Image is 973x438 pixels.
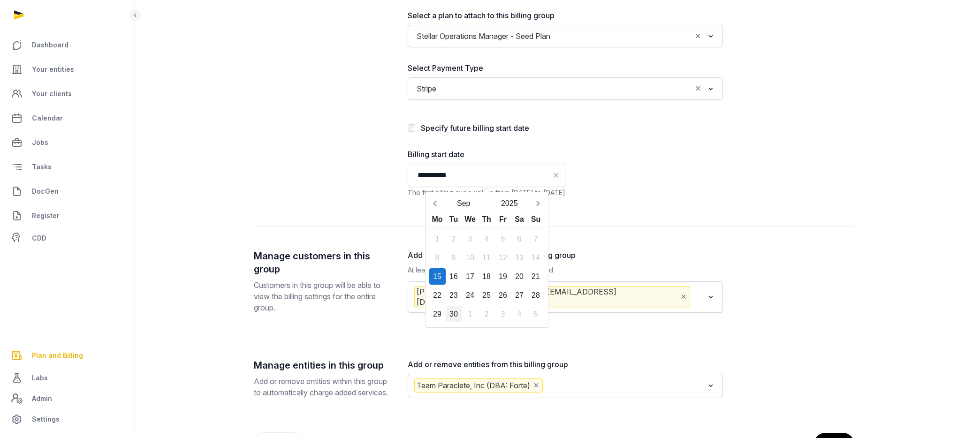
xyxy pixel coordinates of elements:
button: Deselect William (william@getforte.com) [679,290,688,303]
div: We [462,211,479,228]
div: 20 [511,268,528,285]
div: 27 [511,287,528,303]
span: Admin [32,393,52,404]
button: Clear Selected [694,30,702,43]
span: Your entities [32,64,74,75]
div: 9 [446,249,462,266]
button: Deselect Team Paraclete, Inc (DBA: Forte) [532,379,540,392]
div: Tu [446,211,462,228]
div: Search for option [412,28,718,45]
a: Settings [8,408,127,430]
div: 24 [462,287,479,303]
div: 15 [429,268,446,285]
h2: Manage entities in this group [254,359,393,372]
span: Dashboard [32,39,68,51]
span: [PERSON_NAME] ([PERSON_NAME][EMAIL_ADDRESS][DOMAIN_NAME]) [414,286,690,308]
div: 5 [495,231,511,247]
div: At least 1 customer in a billing group is required [408,264,723,276]
div: 7 [528,231,544,247]
span: DocGen [32,186,59,197]
span: CDD [32,233,46,244]
div: 17 [462,268,479,285]
div: 13 [511,249,528,266]
div: 6 [511,231,528,247]
div: 14 [528,249,544,266]
div: 1 [462,306,479,322]
div: Search for option [412,377,718,394]
div: 3 [495,306,511,322]
div: 11 [479,249,495,266]
button: Clear Selected [694,82,702,95]
span: Your clients [32,88,72,99]
span: Jobs [32,137,48,148]
p: Customers in this group will be able to view the billing settings for the entire group. [254,279,393,313]
div: 2 [446,231,462,247]
span: Tasks [32,161,52,173]
a: Calendar [8,107,127,129]
div: 4 [511,306,528,322]
div: Sa [511,211,528,228]
div: 16 [446,268,462,285]
div: 8 [429,249,446,266]
label: Select Payment Type [408,62,723,74]
button: Previous month [429,195,441,211]
label: Specify future billing start date [421,123,529,133]
label: Add or remove entities from this billing group [408,359,723,370]
label: Add or remove customer from this billing group [408,249,723,261]
a: DocGen [8,180,127,203]
button: Open months overlay [441,195,487,211]
input: Datepicker input [408,164,565,187]
a: Jobs [8,131,127,154]
div: 10 [462,249,479,266]
span: Register [32,210,60,221]
div: Search for option [412,284,718,310]
label: Select a plan to attach to this billing group [408,10,723,21]
div: 19 [495,268,511,285]
span: Calendar [32,113,63,124]
a: Your clients [8,83,127,105]
span: Stripe [414,82,439,95]
input: Search for option [555,30,692,43]
span: Labs [32,372,48,384]
span: Plan and Billing [32,350,83,361]
a: Labs [8,367,127,389]
div: Search for option [412,80,718,97]
p: Add or remove entities within this group to automatically charge added services. [254,376,393,398]
div: 4 [479,231,495,247]
label: Billing start date [408,149,565,160]
a: Admin [8,389,127,408]
div: 29 [429,306,446,322]
a: Your entities [8,58,127,81]
div: 21 [528,268,544,285]
input: Search for option [545,378,704,393]
a: CDD [8,229,127,248]
div: Su [528,211,544,228]
div: 23 [446,287,462,303]
div: 2 [479,306,495,322]
input: Search for option [441,82,692,95]
span: Stellar Operations Manager - Seed Plan [414,30,553,43]
div: 3 [462,231,479,247]
input: Search for option [692,286,704,308]
div: 30 [446,306,462,322]
span: Settings [32,414,60,425]
div: The first billing cycle will be from [DATE] to [DATE] [408,187,565,198]
div: 26 [495,287,511,303]
span: Team Paraclete, Inc (DBA: Forte) [414,378,543,393]
div: 18 [479,268,495,285]
div: Calendar wrapper [429,211,544,322]
h2: Manage customers in this group [254,249,393,276]
button: Open years overlay [486,195,532,211]
div: 5 [528,306,544,322]
a: Dashboard [8,34,127,56]
div: Calendar days [429,231,544,322]
div: 28 [528,287,544,303]
div: Fr [495,211,511,228]
div: Th [479,211,495,228]
div: 25 [479,287,495,303]
a: Tasks [8,156,127,178]
div: 12 [495,249,511,266]
div: 1 [429,231,446,247]
a: Plan and Billing [8,344,127,367]
div: Mo [429,211,446,228]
